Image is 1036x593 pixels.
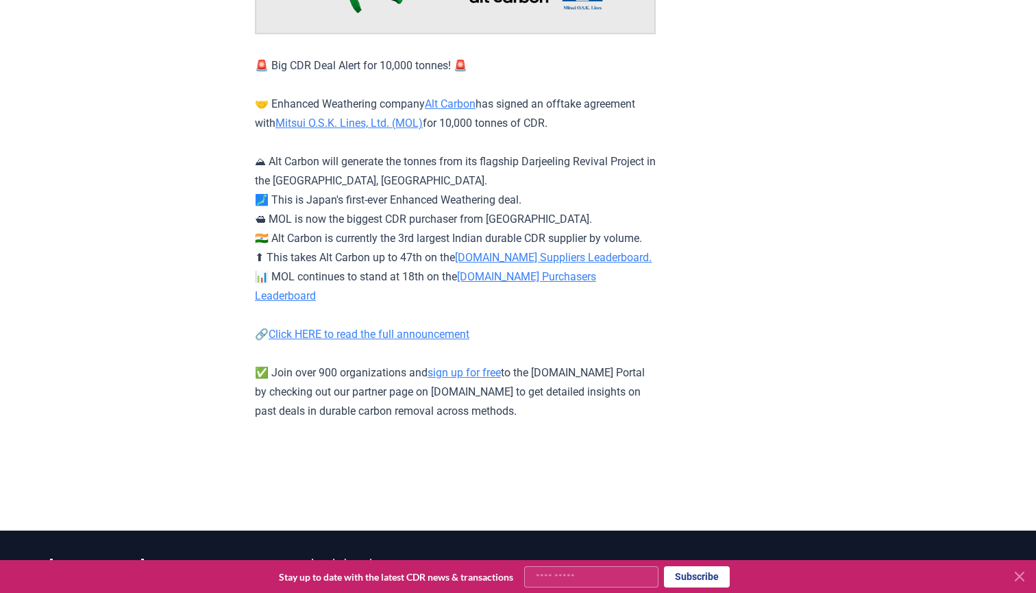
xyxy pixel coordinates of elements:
[275,117,423,130] a: Mitsui O.S.K. Lines, Ltd. (MOL)
[49,555,256,574] p: [DOMAIN_NAME]
[428,366,501,379] a: sign up for free
[311,555,518,572] a: Leaderboards
[455,251,652,264] a: [DOMAIN_NAME] Suppliers Leaderboard.
[269,328,469,341] a: Click HERE to read the full announcement
[255,56,656,421] p: 🚨 Big CDR Deal Alert for 10,000 tonnes! 🚨 🤝 Enhanced Weathering company has signed an offtake agr...
[425,97,476,110] a: Alt Carbon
